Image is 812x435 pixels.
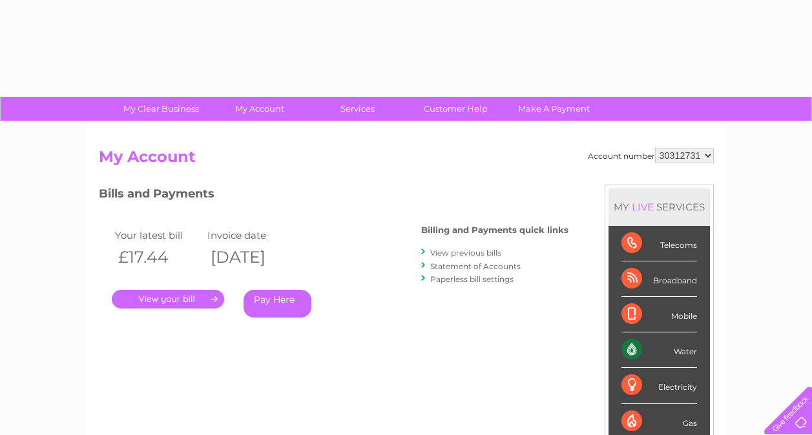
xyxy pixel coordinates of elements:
[621,261,697,297] div: Broadband
[621,332,697,368] div: Water
[108,97,214,121] a: My Clear Business
[112,227,205,244] td: Your latest bill
[244,290,311,318] a: Pay Here
[501,97,607,121] a: Make A Payment
[588,148,714,163] div: Account number
[629,201,656,213] div: LIVE
[430,248,501,258] a: View previous bills
[621,368,697,403] div: Electricity
[112,290,224,309] a: .
[421,225,568,235] h4: Billing and Payments quick links
[430,274,514,284] a: Paperless bill settings
[204,227,297,244] td: Invoice date
[621,226,697,261] div: Telecoms
[206,97,313,121] a: My Account
[112,244,205,270] th: £17.44
[402,97,509,121] a: Customer Help
[304,97,411,121] a: Services
[204,244,297,270] th: [DATE]
[99,148,714,172] h2: My Account
[609,188,710,225] div: MY SERVICES
[99,185,568,207] h3: Bills and Payments
[430,261,521,271] a: Statement of Accounts
[621,297,697,332] div: Mobile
